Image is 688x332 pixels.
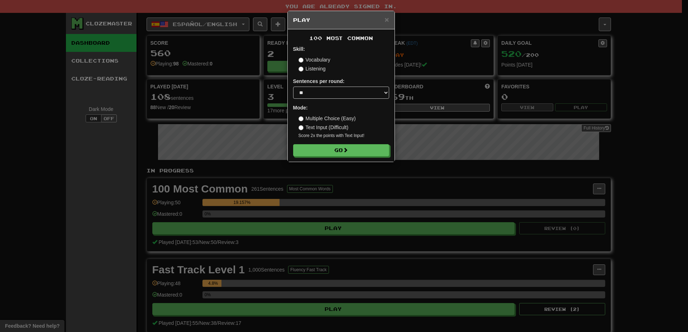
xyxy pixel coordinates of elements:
[298,115,356,122] label: Multiple Choice (Easy)
[293,46,305,52] strong: Skill:
[298,125,304,130] input: Text Input (Difficult)
[298,116,304,121] input: Multiple Choice (Easy)
[298,58,304,63] input: Vocabulary
[384,15,389,24] span: ×
[298,56,330,63] label: Vocabulary
[298,65,326,72] label: Listening
[293,144,389,156] button: Go
[293,78,345,85] label: Sentences per round:
[309,35,373,41] span: 100 Most Common
[298,133,389,139] small: Score 2x the points with Text Input !
[293,105,308,111] strong: Mode:
[298,124,349,131] label: Text Input (Difficult)
[384,16,389,23] button: Close
[293,16,389,24] h5: Play
[298,67,304,72] input: Listening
